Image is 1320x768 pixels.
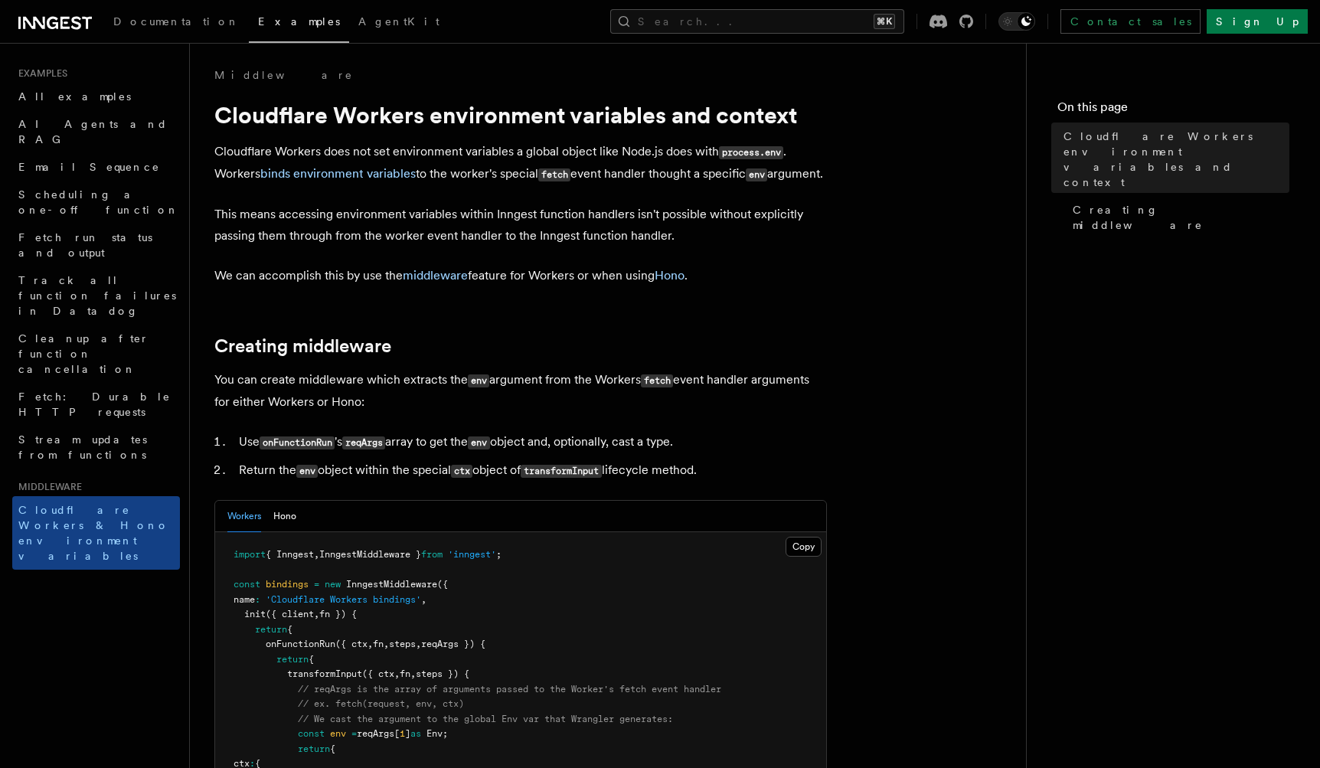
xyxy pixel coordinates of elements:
span: { [287,624,292,635]
span: env [330,728,346,739]
li: Return the object within the special object of lifecycle method. [234,459,827,482]
span: , [384,639,389,649]
code: env [746,168,767,181]
span: ({ ctx [335,639,368,649]
span: name [234,594,255,605]
span: reqArgs }) { [421,639,485,649]
kbd: ⌘K [874,14,895,29]
span: InngestMiddleware [346,579,437,590]
code: transformInput [521,465,601,478]
code: env [468,374,489,387]
span: Email Sequence [18,161,160,173]
span: Documentation [113,15,240,28]
a: Creating middleware [214,335,391,357]
span: ({ [437,579,448,590]
span: Fetch run status and output [18,231,152,259]
button: Hono [273,501,296,532]
a: Sign Up [1207,9,1308,34]
button: Copy [786,537,822,557]
span: , [410,668,416,679]
li: Use 's array to get the object and, optionally, cast a type. [234,431,827,453]
span: Cleanup after function cancellation [18,332,149,375]
span: , [416,639,421,649]
a: Creating middleware [1067,196,1289,239]
span: ({ client [266,609,314,619]
span: fn [373,639,384,649]
code: ctx [451,465,472,478]
span: new [325,579,341,590]
p: This means accessing environment variables within Inngest function handlers isn't possible withou... [214,204,827,247]
button: Search...⌘K [610,9,904,34]
span: Examples [12,67,67,80]
span: Stream updates from functions [18,433,147,461]
span: return [255,624,287,635]
span: Cloudflare Workers & Hono environment variables [18,504,169,562]
p: Cloudflare Workers does not set environment variables a global object like Node.js does with . Wo... [214,141,827,185]
span: fn [400,668,410,679]
span: const [234,579,260,590]
span: , [394,668,400,679]
code: env [296,465,318,478]
span: Examples [258,15,340,28]
a: Cleanup after function cancellation [12,325,180,383]
span: { [309,654,314,665]
code: env [468,436,489,449]
span: fn }) { [319,609,357,619]
span: { [330,743,335,754]
span: reqArgs[ [357,728,400,739]
span: // reqArgs is the array of arguments passed to the Worker's fetch event handler [298,684,721,694]
span: import [234,549,266,560]
a: All examples [12,83,180,110]
p: We can accomplish this by use the feature for Workers or when using . [214,265,827,286]
a: Scheduling a one-off function [12,181,180,224]
a: binds environment variables [260,166,416,181]
span: return [276,654,309,665]
span: return [298,743,330,754]
span: , [368,639,373,649]
a: middleware [403,268,468,283]
span: Track all function failures in Datadog [18,274,176,317]
p: You can create middleware which extracts the argument from the Workers event handler arguments fo... [214,369,827,413]
button: Toggle dark mode [998,12,1035,31]
code: fetch [538,168,570,181]
span: as [410,728,421,739]
span: AI Agents and RAG [18,118,168,145]
a: AgentKit [349,5,449,41]
span: from [421,549,443,560]
a: Track all function failures in Datadog [12,266,180,325]
span: = [314,579,319,590]
span: transformInput [287,668,362,679]
a: AI Agents and RAG [12,110,180,153]
span: Env [426,728,443,739]
span: All examples [18,90,131,103]
a: Cloudflare Workers environment variables and context [1057,123,1289,196]
span: , [314,549,319,560]
span: ] [405,728,410,739]
a: Documentation [104,5,249,41]
span: Cloudflare Workers environment variables and context [1064,129,1289,190]
a: Middleware [214,67,354,83]
span: bindings [266,579,309,590]
span: 'inngest' [448,549,496,560]
span: const [298,728,325,739]
span: 'Cloudflare Workers bindings' [266,594,421,605]
span: , [421,594,426,605]
a: Fetch: Durable HTTP requests [12,383,180,426]
span: AgentKit [358,15,439,28]
a: Email Sequence [12,153,180,181]
span: Fetch: Durable HTTP requests [18,391,171,418]
h4: On this page [1057,98,1289,123]
button: Workers [227,501,261,532]
span: ({ ctx [362,668,394,679]
h1: Cloudflare Workers environment variables and context [214,101,827,129]
a: Examples [249,5,349,43]
code: process.env [719,146,783,159]
a: Contact sales [1060,9,1201,34]
code: fetch [641,374,673,387]
a: Fetch run status and output [12,224,180,266]
span: // ex. fetch(request, env, ctx) [298,698,464,709]
span: Middleware [12,481,82,493]
span: onFunctionRun [266,639,335,649]
span: // We cast the argument to the global Env var that Wrangler generates: [298,714,673,724]
span: steps [389,639,416,649]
